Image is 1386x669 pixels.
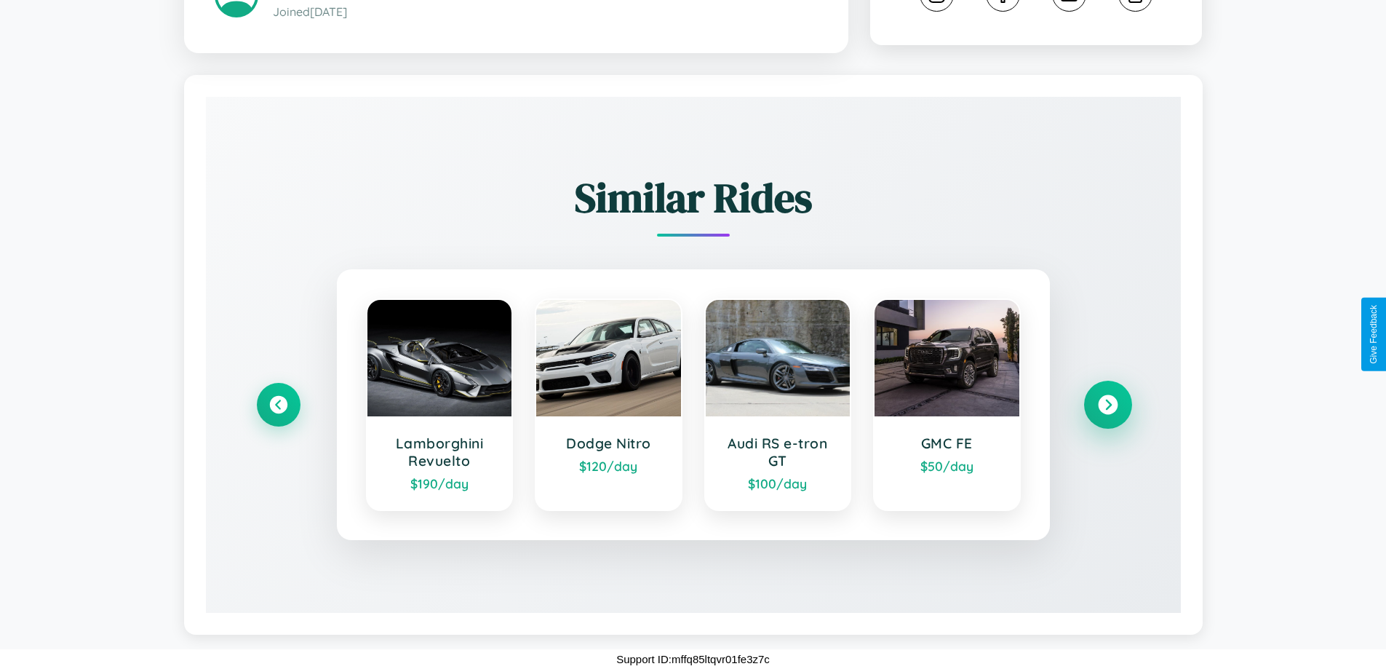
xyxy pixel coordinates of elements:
p: Joined [DATE] [273,1,818,23]
a: Lamborghini Revuelto$190/day [366,298,514,511]
h3: Audi RS e-tron GT [720,435,836,470]
a: Dodge Nitro$120/day [535,298,682,511]
div: $ 100 /day [720,475,836,491]
h2: Similar Rides [257,170,1130,226]
a: Audi RS e-tron GT$100/day [704,298,852,511]
div: $ 120 /day [551,458,666,474]
div: $ 50 /day [889,458,1005,474]
h3: Lamborghini Revuelto [382,435,498,470]
h3: GMC FE [889,435,1005,452]
h3: Dodge Nitro [551,435,666,452]
div: $ 190 /day [382,475,498,491]
a: GMC FE$50/day [873,298,1021,511]
div: Give Feedback [1369,305,1379,364]
p: Support ID: mffq85ltqvr01fe3z7c [616,649,770,669]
